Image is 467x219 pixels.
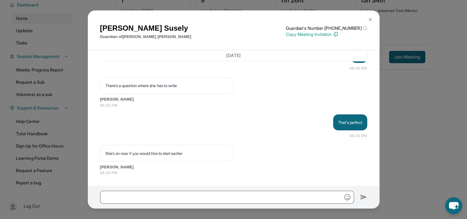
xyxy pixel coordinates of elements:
[333,32,338,37] img: Copy Icon
[344,194,350,200] img: Emoji
[100,164,367,170] span: [PERSON_NAME]
[360,194,367,201] img: Send icon
[100,96,367,102] span: [PERSON_NAME]
[350,133,367,139] span: 06:16 PM
[338,119,362,125] p: That's perfect
[100,52,367,59] h3: [DATE]
[105,83,228,89] p: There's a question where she has to write
[368,17,373,22] img: Close Icon
[350,65,367,71] span: 06:16 PM
[105,150,228,156] p: She's on now if you would like to start earlier
[100,34,191,40] p: Guardian of [PERSON_NAME] [PERSON_NAME]
[286,25,367,31] p: Guardian's Number: [PHONE_NUMBER]
[363,25,367,31] span: ⓘ
[100,170,367,176] span: 06:18 PM
[100,102,367,109] span: 06:16 PM
[100,23,191,34] h1: [PERSON_NAME] Susely
[445,197,462,214] button: chat-button
[286,31,367,37] p: Copy Meeting Invitation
